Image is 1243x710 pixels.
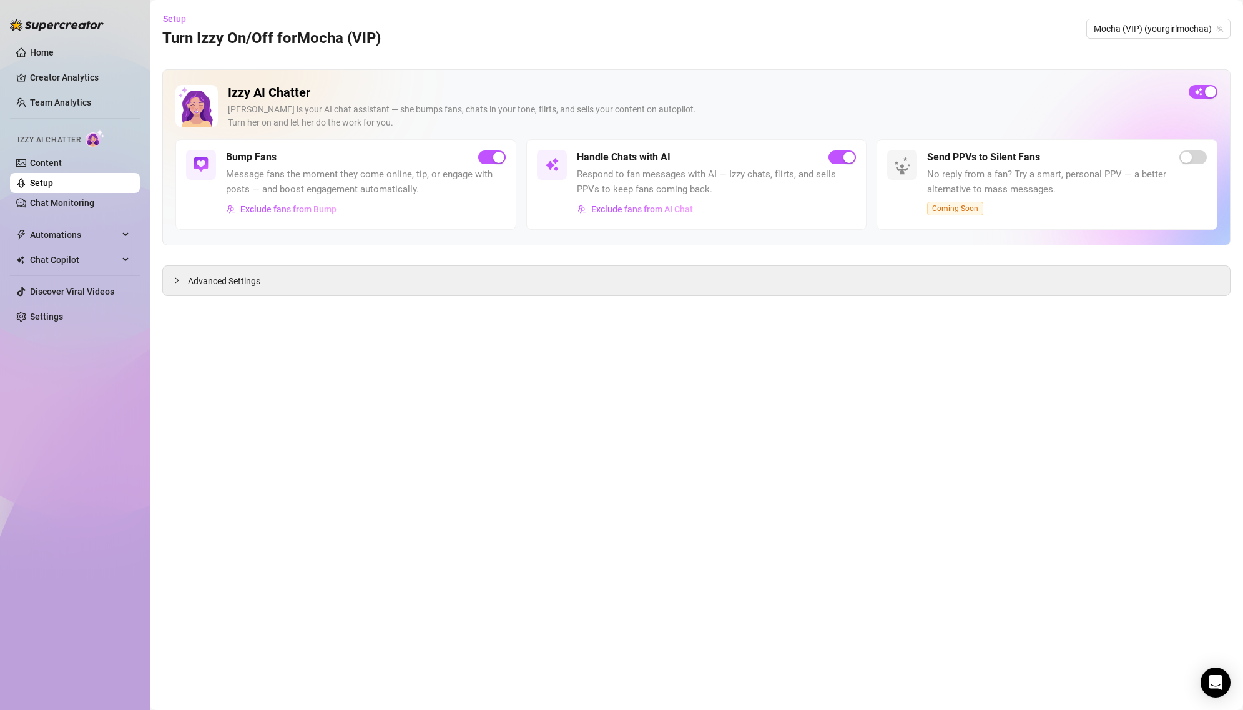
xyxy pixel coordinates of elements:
[30,47,54,57] a: Home
[175,85,218,127] img: Izzy AI Chatter
[240,204,337,214] span: Exclude fans from Bump
[30,178,53,188] a: Setup
[10,19,104,31] img: logo-BBDzfeDw.svg
[577,199,694,219] button: Exclude fans from AI Chat
[173,277,180,284] span: collapsed
[577,167,857,197] span: Respond to fan messages with AI — Izzy chats, flirts, and sells PPVs to keep fans coming back.
[162,29,381,49] h3: Turn Izzy On/Off for Mocha (VIP)
[30,312,63,322] a: Settings
[188,274,260,288] span: Advanced Settings
[162,9,196,29] button: Setup
[30,250,119,270] span: Chat Copilot
[927,150,1040,165] h5: Send PPVs to Silent Fans
[228,103,1179,129] div: [PERSON_NAME] is your AI chat assistant — she bumps fans, chats in your tone, flirts, and sells y...
[30,97,91,107] a: Team Analytics
[86,129,105,147] img: AI Chatter
[1094,19,1223,38] span: Mocha (VIP) (yourgirlmochaa)
[591,204,693,214] span: Exclude fans from AI Chat
[544,157,559,172] img: svg%3e
[16,255,24,264] img: Chat Copilot
[30,158,62,168] a: Content
[30,198,94,208] a: Chat Monitoring
[30,225,119,245] span: Automations
[1216,25,1224,32] span: team
[577,150,671,165] h5: Handle Chats with AI
[16,230,26,240] span: thunderbolt
[226,150,277,165] h5: Bump Fans
[227,205,235,214] img: svg%3e
[194,157,209,172] img: svg%3e
[163,14,186,24] span: Setup
[1201,668,1231,698] div: Open Intercom Messenger
[30,287,114,297] a: Discover Viral Videos
[226,167,506,197] span: Message fans the moment they come online, tip, or engage with posts — and boost engagement automa...
[228,85,1179,101] h2: Izzy AI Chatter
[30,67,130,87] a: Creator Analytics
[173,274,188,287] div: collapsed
[226,199,337,219] button: Exclude fans from Bump
[577,205,586,214] img: svg%3e
[17,134,81,146] span: Izzy AI Chatter
[894,157,914,177] img: silent-fans-ppv-o-N6Mmdf.svg
[927,202,983,215] span: Coming Soon
[927,167,1207,197] span: No reply from a fan? Try a smart, personal PPV — a better alternative to mass messages.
